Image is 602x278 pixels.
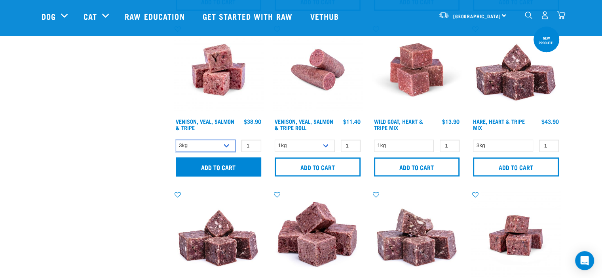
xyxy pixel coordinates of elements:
img: Venison Veal Salmon Tripe 1651 [273,25,363,115]
input: 1 [341,140,361,152]
input: Add to cart [473,157,559,176]
a: Dog [42,10,56,22]
input: 1 [539,140,559,152]
img: home-icon@2x.png [557,11,565,19]
a: Get started with Raw [195,0,302,32]
div: $11.40 [343,118,361,125]
a: Vethub [302,0,349,32]
img: Venison Veal Salmon Tripe 1621 [174,25,264,115]
div: new product! [534,32,559,49]
input: 1 [241,140,261,152]
a: Wild Goat, Heart & Tripe Mix [374,120,423,129]
a: Venison, Veal, Salmon & Tripe Roll [275,120,333,129]
a: Raw Education [117,0,194,32]
div: $43.90 [541,118,559,125]
img: Goat Heart Tripe 8451 [372,25,462,115]
img: van-moving.png [439,11,449,19]
div: Open Intercom Messenger [575,251,594,270]
input: Add to cart [374,157,460,176]
div: $38.90 [244,118,261,125]
a: Hare, Heart & Tripe Mix [473,120,525,129]
a: Venison, Veal, Salmon & Tripe [176,120,234,129]
input: 1 [440,140,460,152]
span: [GEOGRAPHIC_DATA] [453,15,501,17]
input: Add to cart [176,157,262,176]
img: user.png [541,11,549,19]
div: $13.90 [442,118,460,125]
img: 1175 Rabbit Heart Tripe Mix 01 [471,25,561,115]
input: Add to cart [275,157,361,176]
img: home-icon-1@2x.png [525,11,532,19]
a: Cat [84,10,97,22]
